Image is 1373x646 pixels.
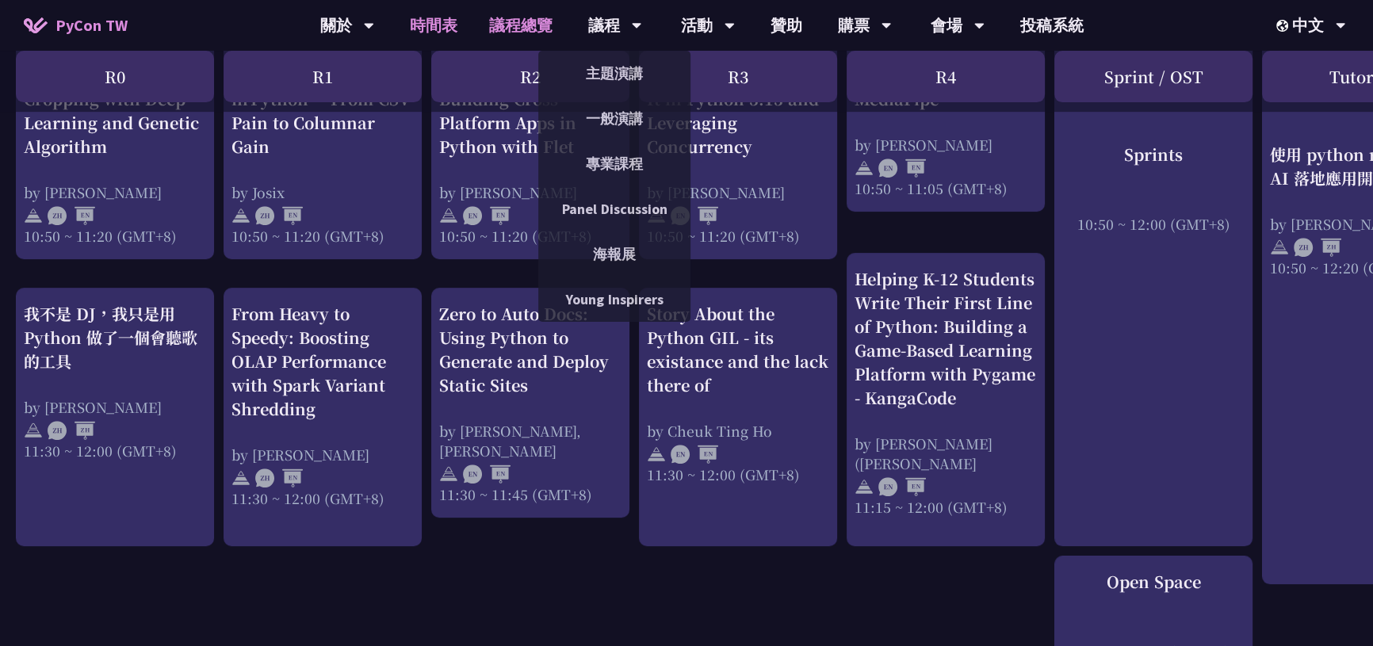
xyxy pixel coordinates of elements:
[1276,20,1292,32] img: Locale Icon
[647,302,829,397] div: Story About the Python GIL - its existance and the lack there of
[1054,51,1253,102] div: Sprint / OST
[538,235,690,273] a: 海報展
[224,51,422,102] div: R1
[231,206,251,225] img: svg+xml;base64,PHN2ZyB4bWxucz0iaHR0cDovL3d3dy53My5vcmcvMjAwMC9zdmciIHdpZHRoPSIyNCIgaGVpZ2h0PSIyNC...
[24,182,206,202] div: by [PERSON_NAME]
[1270,239,1289,258] img: svg+xml;base64,PHN2ZyB4bWxucz0iaHR0cDovL3d3dy53My5vcmcvMjAwMC9zdmciIHdpZHRoPSIyNCIgaGVpZ2h0PSIyNC...
[439,302,621,504] a: Zero to Auto Docs: Using Python to Generate and Deploy Static Sites by [PERSON_NAME], [PERSON_NAM...
[538,145,690,182] a: 專業課程
[24,206,43,225] img: svg+xml;base64,PHN2ZyB4bWxucz0iaHR0cDovL3d3dy53My5vcmcvMjAwMC9zdmciIHdpZHRoPSIyNCIgaGVpZ2h0PSIyNC...
[439,484,621,504] div: 11:30 ~ 11:45 (GMT+8)
[16,51,214,102] div: R0
[231,302,414,421] div: From Heavy to Speedy: Boosting OLAP Performance with Spark Variant Shredding
[538,190,690,227] a: Panel Discussion
[647,445,666,464] img: svg+xml;base64,PHN2ZyB4bWxucz0iaHR0cDovL3d3dy53My5vcmcvMjAwMC9zdmciIHdpZHRoPSIyNCIgaGVpZ2h0PSIyNC...
[439,206,458,225] img: svg+xml;base64,PHN2ZyB4bWxucz0iaHR0cDovL3d3dy53My5vcmcvMjAwMC9zdmciIHdpZHRoPSIyNCIgaGVpZ2h0PSIyNC...
[231,468,251,487] img: svg+xml;base64,PHN2ZyB4bWxucz0iaHR0cDovL3d3dy53My5vcmcvMjAwMC9zdmciIHdpZHRoPSIyNCIgaGVpZ2h0PSIyNC...
[231,488,414,508] div: 11:30 ~ 12:00 (GMT+8)
[24,421,43,440] img: svg+xml;base64,PHN2ZyB4bWxucz0iaHR0cDovL3d3dy53My5vcmcvMjAwMC9zdmciIHdpZHRoPSIyNCIgaGVpZ2h0PSIyNC...
[48,206,95,225] img: ZHEN.371966e.svg
[24,226,206,246] div: 10:50 ~ 11:20 (GMT+8)
[439,464,458,484] img: svg+xml;base64,PHN2ZyB4bWxucz0iaHR0cDovL3d3dy53My5vcmcvMjAwMC9zdmciIHdpZHRoPSIyNCIgaGVpZ2h0PSIyNC...
[855,135,1037,155] div: by [PERSON_NAME]
[538,281,690,318] a: Young Inspirers
[439,182,621,202] div: by [PERSON_NAME]
[55,13,128,37] span: PyCon TW
[231,445,414,464] div: by [PERSON_NAME]
[1294,239,1341,258] img: ZHZH.38617ef.svg
[647,302,829,484] a: Story About the Python GIL - its existance and the lack there of by Cheuk Ting Ho 11:30 ~ 12:00 (...
[255,206,303,225] img: ZHEN.371966e.svg
[647,464,829,484] div: 11:30 ~ 12:00 (GMT+8)
[855,267,1037,410] div: Helping K-12 Students Write Their First Line of Python: Building a Game-Based Learning Platform w...
[431,51,629,102] div: R2
[538,55,690,92] a: 主題演講
[24,302,206,373] div: 我不是 DJ，我只是用 Python 做了一個會聽歌的工具
[24,441,206,461] div: 11:30 ~ 12:00 (GMT+8)
[1062,143,1245,166] div: Sprints
[671,206,718,225] img: ENEN.5a408d1.svg
[463,464,511,484] img: ENEN.5a408d1.svg
[855,267,1037,517] a: Helping K-12 Students Write Their First Line of Python: Building a Game-Based Learning Platform w...
[24,397,206,417] div: by [PERSON_NAME]
[231,16,414,198] a: Rediscovering Parquet in Python — From CSV Pain to Columnar Gain by Josix 10:50 ~ 11:20 (GMT+8)
[439,16,621,174] a: Building Cross-Platform Apps in Python with Flet by [PERSON_NAME] 10:50 ~ 11:20 (GMT+8)
[1062,214,1245,234] div: 10:50 ~ 12:00 (GMT+8)
[671,445,718,464] img: ENEN.5a408d1.svg
[8,6,143,45] a: PyCon TW
[231,302,414,508] a: From Heavy to Speedy: Boosting OLAP Performance with Spark Variant Shredding by [PERSON_NAME] 11:...
[639,51,837,102] div: R3
[647,421,829,441] div: by Cheuk Ting Ho
[855,178,1037,198] div: 10:50 ~ 11:05 (GMT+8)
[847,51,1045,102] div: R4
[463,206,511,225] img: ENEN.5a408d1.svg
[48,421,95,440] img: ZHZH.38617ef.svg
[439,421,621,461] div: by [PERSON_NAME], [PERSON_NAME]
[855,497,1037,517] div: 11:15 ~ 12:00 (GMT+8)
[647,16,829,246] a: An Introduction to the GIL for Python Beginners: Disabling It in Python 3.13 and Leveraging Concu...
[439,226,621,246] div: 10:50 ~ 11:20 (GMT+8)
[1062,570,1245,594] div: Open Space
[231,182,414,202] div: by Josix
[878,477,926,496] img: ENEN.5a408d1.svg
[855,434,1037,473] div: by [PERSON_NAME] ([PERSON_NAME]
[255,468,303,487] img: ZHEN.371966e.svg
[647,182,829,202] div: by [PERSON_NAME]
[24,16,206,198] a: Text-Driven Image Cropping with Deep Learning and Genetic Algorithm by [PERSON_NAME] 10:50 ~ 11:2...
[647,226,829,246] div: 10:50 ~ 11:20 (GMT+8)
[878,159,926,178] img: ENEN.5a408d1.svg
[538,100,690,137] a: 一般演講
[855,477,874,496] img: svg+xml;base64,PHN2ZyB4bWxucz0iaHR0cDovL3d3dy53My5vcmcvMjAwMC9zdmciIHdpZHRoPSIyNCIgaGVpZ2h0PSIyNC...
[439,302,621,397] div: Zero to Auto Docs: Using Python to Generate and Deploy Static Sites
[24,302,206,461] a: 我不是 DJ，我只是用 Python 做了一個會聽歌的工具 by [PERSON_NAME] 11:30 ~ 12:00 (GMT+8)
[855,159,874,178] img: svg+xml;base64,PHN2ZyB4bWxucz0iaHR0cDovL3d3dy53My5vcmcvMjAwMC9zdmciIHdpZHRoPSIyNCIgaGVpZ2h0PSIyNC...
[231,226,414,246] div: 10:50 ~ 11:20 (GMT+8)
[439,87,621,159] div: Building Cross-Platform Apps in Python with Flet
[24,17,48,33] img: Home icon of PyCon TW 2025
